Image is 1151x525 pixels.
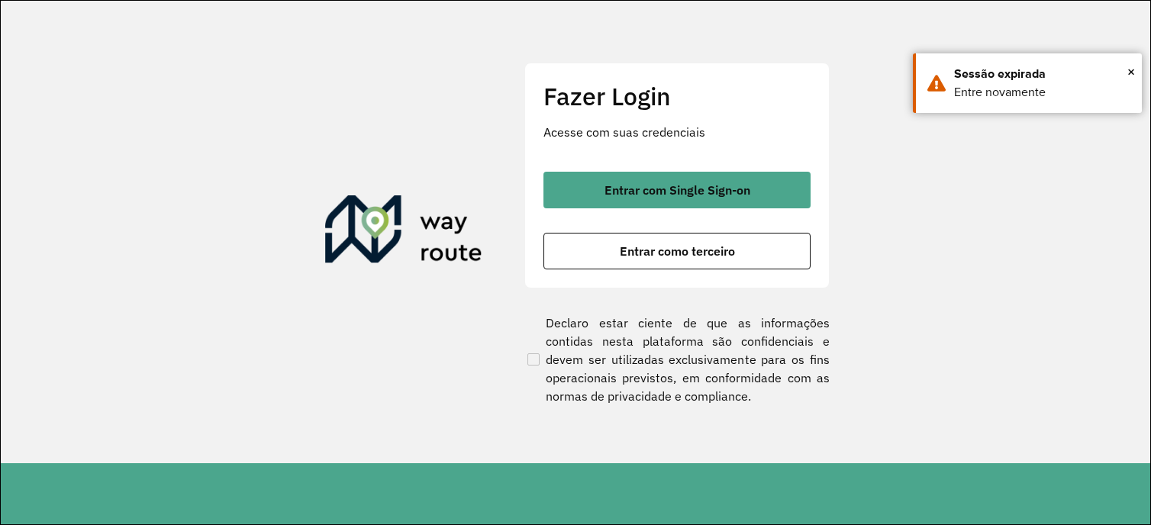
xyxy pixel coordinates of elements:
[605,184,750,196] span: Entrar com Single Sign-on
[543,82,811,111] h2: Fazer Login
[954,83,1130,101] div: Entre novamente
[954,65,1130,83] div: Sessão expirada
[1127,60,1135,83] button: Close
[543,123,811,141] p: Acesse com suas credenciais
[543,233,811,269] button: button
[524,314,830,405] label: Declaro estar ciente de que as informações contidas nesta plataforma são confidenciais e devem se...
[325,195,482,269] img: Roteirizador AmbevTech
[620,245,735,257] span: Entrar como terceiro
[1127,60,1135,83] span: ×
[543,172,811,208] button: button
